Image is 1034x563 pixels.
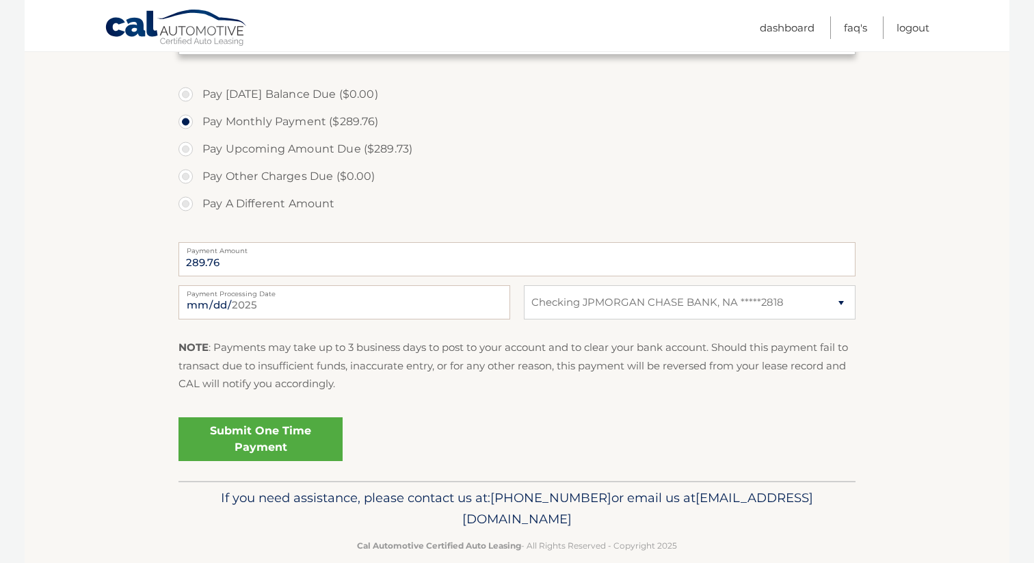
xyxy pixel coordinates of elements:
p: - All Rights Reserved - Copyright 2025 [187,538,847,553]
label: Payment Processing Date [178,285,510,296]
label: Pay [DATE] Balance Due ($0.00) [178,81,856,108]
a: Dashboard [760,16,814,39]
label: Pay A Different Amount [178,190,856,218]
p: If you need assistance, please contact us at: or email us at [187,487,847,531]
a: Cal Automotive [105,9,248,49]
label: Pay Monthly Payment ($289.76) [178,108,856,135]
p: : Payments may take up to 3 business days to post to your account and to clear your bank account.... [178,339,856,393]
strong: NOTE [178,341,209,354]
strong: Cal Automotive Certified Auto Leasing [357,540,521,551]
label: Pay Other Charges Due ($0.00) [178,163,856,190]
label: Pay Upcoming Amount Due ($289.73) [178,135,856,163]
a: Logout [897,16,929,39]
input: Payment Amount [178,242,856,276]
span: [PHONE_NUMBER] [490,490,611,506]
a: Submit One Time Payment [178,417,343,461]
a: FAQ's [844,16,867,39]
input: Payment Date [178,285,510,319]
label: Payment Amount [178,242,856,253]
